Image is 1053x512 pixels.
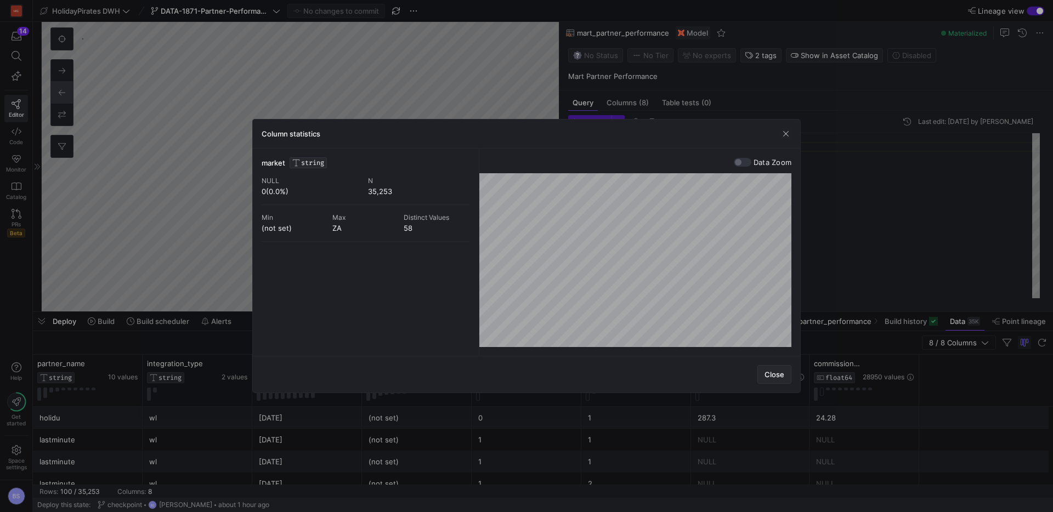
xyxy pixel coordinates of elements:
div: Distinct Values [404,214,470,221]
button: Close [757,365,791,384]
div: (not set) [262,224,328,232]
div: 35,253 [368,187,470,196]
span: Data Zoom [754,158,791,167]
div: ZA [332,224,399,232]
div: 58 [404,224,470,232]
span: market [262,158,285,167]
div: N [368,177,470,185]
div: 0(0.0%) [262,187,364,196]
span: Close [765,370,784,379]
span: STRING [301,159,324,167]
div: NULL [262,177,364,185]
div: Min [262,214,328,221]
div: Max [332,214,399,221]
h3: Column statistics [262,129,320,138]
